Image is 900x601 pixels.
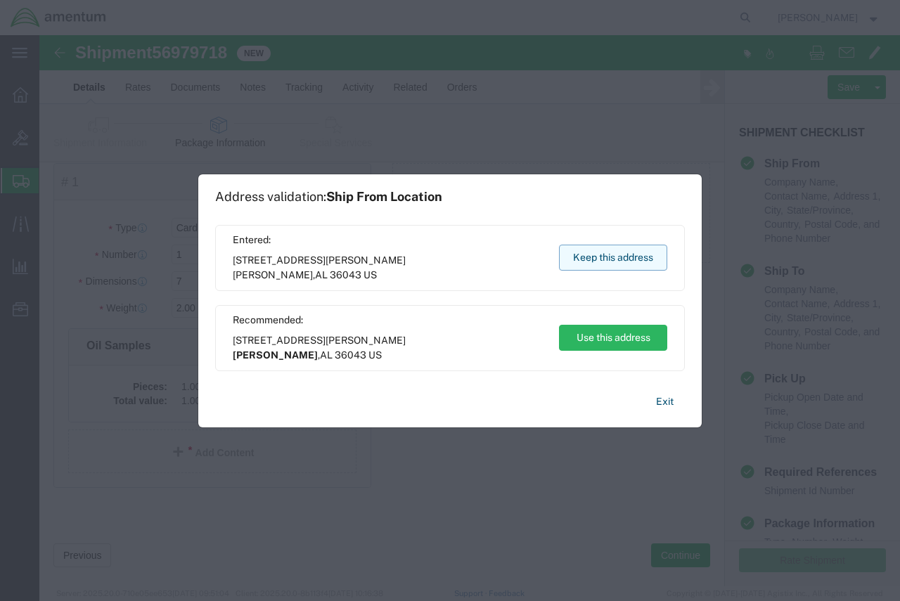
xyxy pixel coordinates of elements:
span: US [368,349,382,361]
span: [PERSON_NAME] [233,269,313,280]
span: 36043 [330,269,361,280]
span: Recommended: [233,313,546,328]
button: Exit [645,389,685,414]
button: Use this address [559,325,667,351]
button: Keep this address [559,245,667,271]
span: US [364,269,377,280]
span: AL [320,349,333,361]
h1: Address validation: [215,189,442,205]
span: [STREET_ADDRESS][PERSON_NAME] , [233,253,546,283]
span: Ship From Location [326,189,442,204]
span: AL [315,269,328,280]
span: 36043 [335,349,366,361]
span: Entered: [233,233,546,247]
span: [PERSON_NAME] [233,349,318,361]
span: [STREET_ADDRESS][PERSON_NAME] , [233,333,546,363]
